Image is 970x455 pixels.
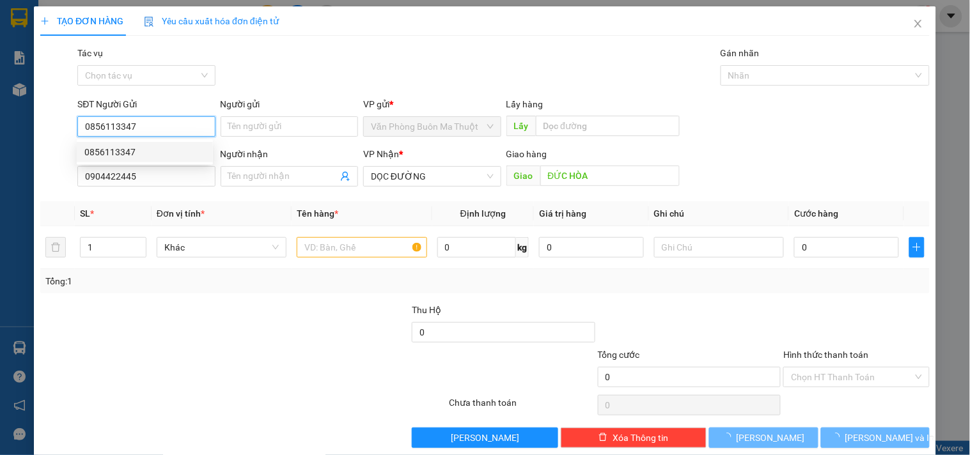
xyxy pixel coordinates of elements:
span: Khác [164,238,279,257]
span: Giá trị hàng [539,208,586,219]
span: close [913,19,923,29]
span: [PERSON_NAME] và In [845,431,935,445]
span: Lấy [506,116,536,136]
span: Cước hàng [794,208,838,219]
span: Thu Hộ [412,305,441,315]
button: [PERSON_NAME] và In [821,428,930,448]
button: [PERSON_NAME] [709,428,818,448]
span: [PERSON_NAME] [737,431,805,445]
span: Giao hàng [506,149,547,159]
span: Định lượng [460,208,506,219]
span: user-add [340,171,350,181]
span: plus [910,242,924,252]
span: loading [831,433,845,442]
label: Hình thức thanh toán [783,350,868,360]
span: DỌC ĐƯỜNG [371,167,493,186]
span: VP Nhận [363,149,399,159]
input: Dọc đường [536,116,680,136]
button: delete [45,237,66,258]
div: Người gửi [221,97,358,111]
button: plus [909,237,925,258]
span: kg [516,237,529,258]
div: 0856113347 [84,145,205,159]
span: Tổng cước [598,350,640,360]
input: Dọc đường [540,166,680,186]
th: Ghi chú [649,201,789,226]
div: Người nhận [221,147,358,161]
input: Ghi Chú [654,237,784,258]
span: loading [723,433,737,442]
div: SĐT Người Gửi [77,97,215,111]
span: Đơn vị tính [157,208,205,219]
span: Xóa Thông tin [613,431,668,445]
span: plus [40,17,49,26]
span: delete [598,433,607,443]
span: TẠO ĐƠN HÀNG [40,16,123,26]
span: SL [80,208,90,219]
img: icon [144,17,154,27]
span: Lấy hàng [506,99,544,109]
input: 0 [539,237,644,258]
div: Tổng: 1 [45,274,375,288]
label: Gán nhãn [721,48,760,58]
button: [PERSON_NAME] [412,428,558,448]
div: Chưa thanh toán [448,396,596,418]
span: Tên hàng [297,208,338,219]
div: VP gửi [363,97,501,111]
span: Yêu cầu xuất hóa đơn điện tử [144,16,279,26]
div: 0856113347 [77,142,213,162]
button: deleteXóa Thông tin [561,428,707,448]
span: Văn Phòng Buôn Ma Thuột [371,117,493,136]
input: VD: Bàn, Ghế [297,237,426,258]
span: [PERSON_NAME] [451,431,519,445]
span: Giao [506,166,540,186]
label: Tác vụ [77,48,103,58]
button: Close [900,6,936,42]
